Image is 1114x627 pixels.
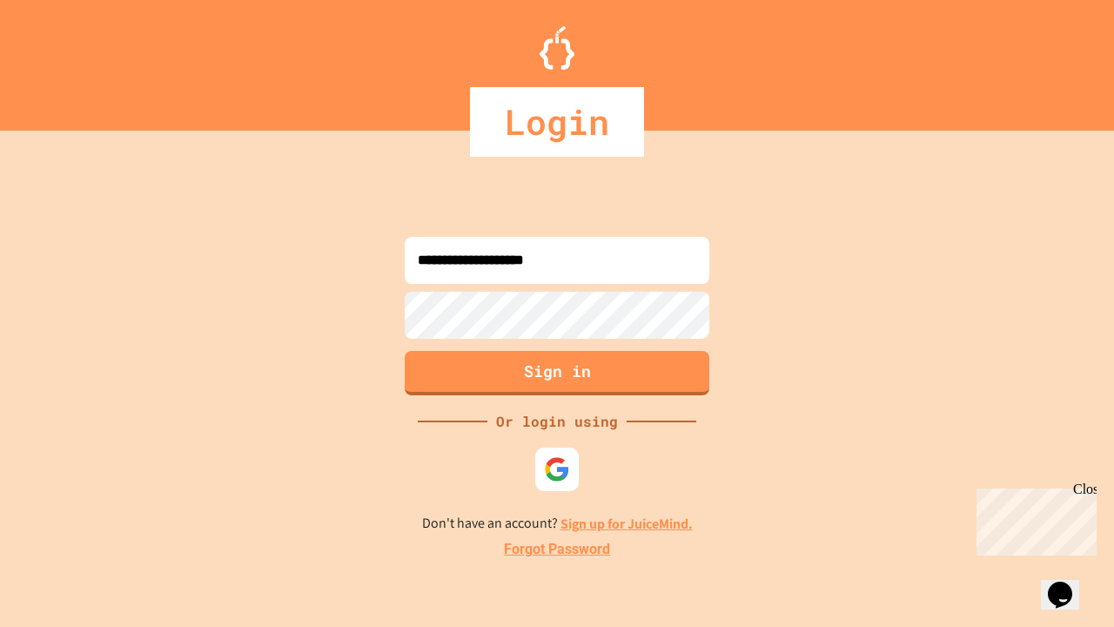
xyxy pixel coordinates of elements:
div: Chat with us now!Close [7,7,120,111]
div: Or login using [487,411,627,432]
img: google-icon.svg [544,456,570,482]
div: Login [470,87,644,157]
a: Forgot Password [504,539,610,560]
p: Don't have an account? [422,513,693,535]
img: Logo.svg [540,26,574,70]
iframe: chat widget [1041,557,1097,610]
iframe: chat widget [970,482,1097,556]
button: Sign in [405,351,709,395]
a: Sign up for JuiceMind. [560,515,693,533]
